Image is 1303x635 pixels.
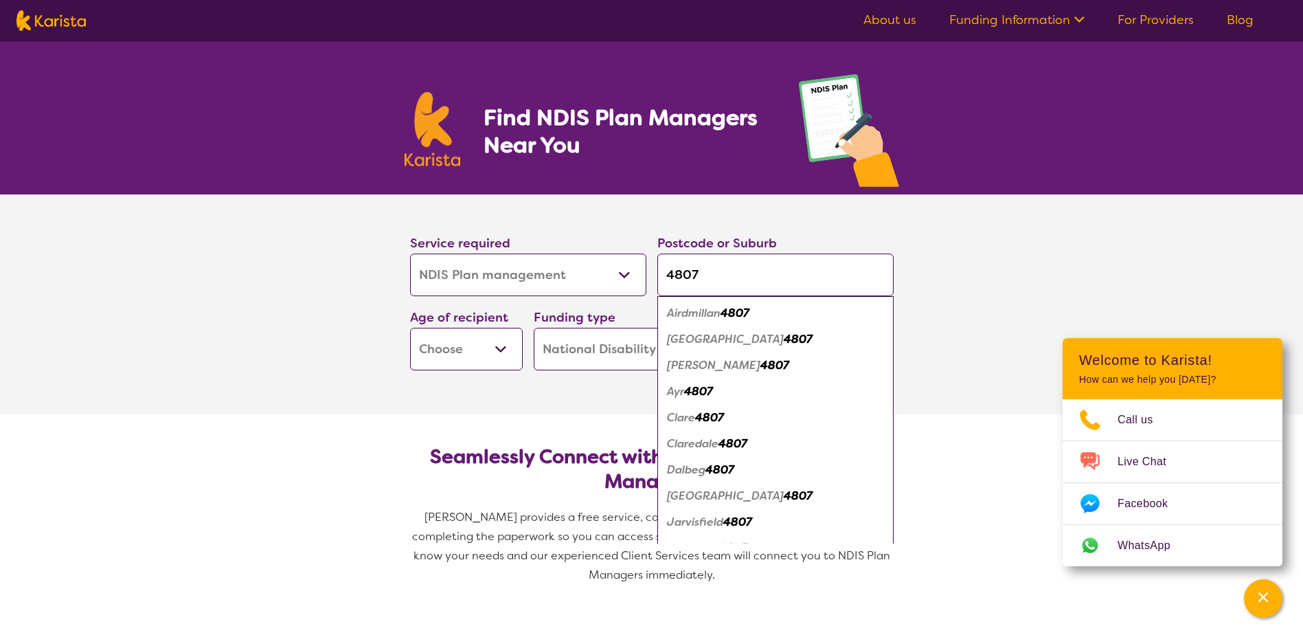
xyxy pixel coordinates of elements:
a: For Providers [1118,12,1194,28]
h1: Find NDIS Plan Managers Near You [484,104,771,159]
em: 4807 [695,410,724,425]
em: 4807 [718,436,747,451]
img: plan-management [799,74,899,194]
a: Web link opens in a new tab. [1063,525,1282,566]
div: Mcdesme 4807 [664,535,887,561]
em: [GEOGRAPHIC_DATA] [667,489,784,503]
label: Service required [410,235,510,252]
span: Facebook [1118,493,1184,514]
input: Type [657,254,894,296]
em: Airdmillan [667,306,721,320]
ul: Choose channel [1063,399,1282,566]
em: Ayr [667,384,684,399]
em: Jarvisfield [667,515,723,529]
div: Claredale 4807 [664,431,887,457]
span: Call us [1118,410,1170,430]
em: 4807 [784,332,813,346]
em: 4807 [705,463,734,477]
h2: Welcome to Karista! [1079,352,1266,368]
a: About us [863,12,916,28]
em: 4807 [719,541,748,555]
em: 4807 [684,384,713,399]
span: Live Chat [1118,452,1183,472]
div: Alva 4807 [664,353,887,379]
div: Airville 4807 [664,326,887,353]
em: [PERSON_NAME] [667,358,760,372]
div: Airdmillan 4807 [664,300,887,326]
div: Clare 4807 [664,405,887,431]
em: [GEOGRAPHIC_DATA] [667,332,784,346]
em: 4807 [723,515,752,529]
em: Clare [667,410,695,425]
p: How can we help you [DATE]? [1079,374,1266,386]
h2: Seamlessly Connect with NDIS-Registered Plan Managers [421,445,883,494]
span: WhatsApp [1118,535,1187,556]
a: Blog [1227,12,1254,28]
div: Ayr 4807 [664,379,887,405]
img: Karista logo [16,10,86,31]
em: 4807 [784,489,813,503]
label: Age of recipient [410,309,508,326]
div: Jarvisfield 4807 [664,509,887,535]
em: Dalbeg [667,463,705,477]
em: Claredale [667,436,718,451]
button: Channel Menu [1244,579,1282,618]
em: Mcdesme [667,541,719,555]
div: Channel Menu [1063,338,1282,566]
label: Funding type [534,309,615,326]
img: Karista logo [405,92,461,166]
label: Postcode or Suburb [657,235,777,252]
div: Eight Mile Creek 4807 [664,483,887,509]
a: Funding Information [949,12,1085,28]
span: [PERSON_NAME] provides a free service, connecting you to NDIS Plan Managers and completing the pa... [412,510,894,582]
em: 4807 [721,306,749,320]
em: 4807 [760,358,789,372]
div: Dalbeg 4807 [664,457,887,483]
